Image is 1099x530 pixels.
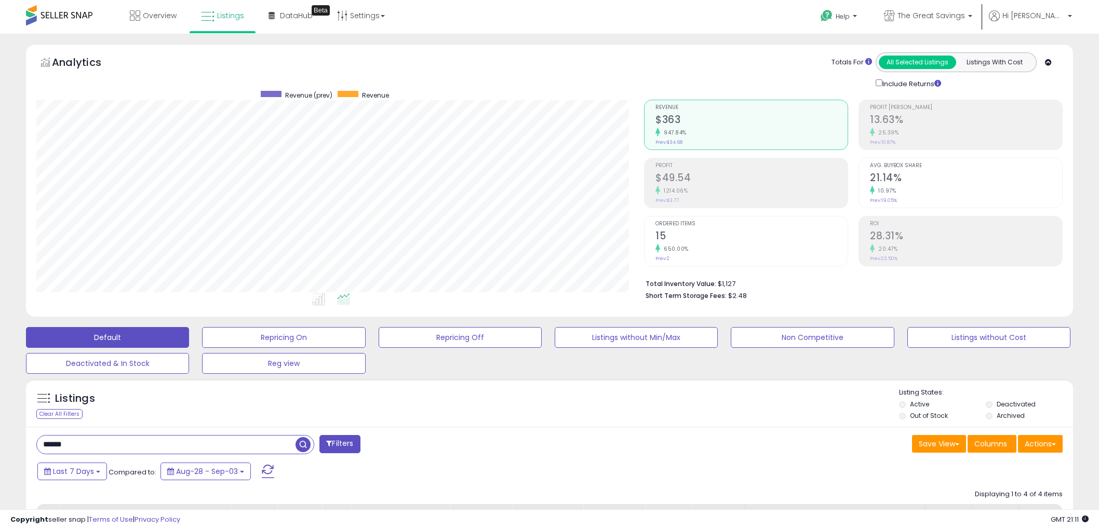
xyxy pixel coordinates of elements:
span: Listings [217,10,244,21]
div: BB Share 24h. [930,508,968,530]
span: Overview [143,10,177,21]
small: 20.47% [875,245,897,253]
button: Reg view [202,353,365,374]
small: Prev: 10.87% [870,139,895,145]
h2: 13.63% [870,114,1062,128]
div: Listed Price [356,508,446,519]
small: 25.39% [875,129,899,137]
h2: $49.54 [655,172,848,186]
small: 10.97% [875,187,896,195]
div: Clear All Filters [36,409,83,419]
div: Ordered Items [235,508,273,530]
small: Prev: $3.77 [655,197,679,203]
button: Listings without Cost [907,327,1070,348]
div: Include Returns [868,77,954,89]
small: 947.84% [660,129,687,137]
button: Deactivated & In Stock [26,353,189,374]
small: Prev: 19.05% [870,197,897,203]
span: Compared to: [109,467,156,477]
small: Prev: 2 [655,255,669,262]
a: Help [812,2,867,34]
div: Tooltip anchor [312,5,330,16]
div: Total Rev. [1023,508,1061,530]
strong: Copyright [10,514,48,524]
button: Aug-28 - Sep-03 [160,463,251,480]
label: Archived [997,411,1025,420]
a: Privacy Policy [135,514,180,524]
span: Columns [974,439,1007,449]
span: Revenue (prev) [285,91,332,100]
label: Active [910,400,929,409]
span: 2025-09-11 21:11 GMT [1051,514,1089,524]
div: Num of Comp. [976,508,1014,530]
span: Help [836,12,850,21]
span: Aug-28 - Sep-03 [176,466,238,477]
span: DataHub [280,10,313,21]
button: Listings without Min/Max [555,327,718,348]
button: Repricing Off [379,327,542,348]
h5: Analytics [52,55,122,72]
div: Totals For [832,58,872,67]
button: Columns [968,435,1016,453]
a: Hi [PERSON_NAME] [989,10,1072,34]
button: All Selected Listings [879,56,956,69]
b: Total Inventory Value: [646,279,716,288]
button: Non Competitive [731,327,894,348]
div: [PERSON_NAME] [517,508,579,519]
button: Listings With Cost [956,56,1033,69]
span: Profit [PERSON_NAME] [870,105,1062,111]
small: 650.00% [660,245,689,253]
span: Last 7 Days [53,466,94,477]
div: Title [64,508,226,519]
b: Short Term Storage Fees: [646,291,727,300]
div: Displaying 1 to 4 of 4 items [975,490,1063,499]
span: ROI [870,221,1062,227]
h2: 15 [655,230,848,244]
span: Avg. Buybox Share [870,163,1062,169]
div: Current Buybox Price [587,508,641,530]
span: The Great Savings [897,10,965,21]
button: Save View [912,435,966,453]
div: Avg. Sales Rank [749,508,921,519]
span: Revenue [655,105,848,111]
label: Out of Stock [910,411,948,420]
h5: Listings [55,391,95,406]
h2: 21.14% [870,172,1062,186]
button: Filters [319,435,360,453]
div: Fulfillable Quantity [282,508,317,530]
div: Repricing [696,508,741,519]
p: Listing States: [899,388,1073,398]
span: Ordered Items [655,221,848,227]
span: Revenue [362,91,389,100]
span: Profit [655,163,848,169]
button: Repricing On [202,327,365,348]
small: Prev: 23.50% [870,255,897,262]
button: Actions [1018,435,1063,453]
i: Get Help [820,9,833,22]
small: 1214.06% [660,187,688,195]
h2: 28.31% [870,230,1062,244]
button: Default [26,327,189,348]
button: Last 7 Days [37,463,107,480]
div: seller snap | | [10,515,180,525]
span: Hi [PERSON_NAME] [1002,10,1065,21]
div: Cost [326,508,347,519]
small: Prev: $34.68 [655,139,682,145]
a: Terms of Use [89,514,133,524]
h2: $363 [655,114,848,128]
span: $2.48 [728,291,747,301]
li: $1,127 [646,277,1055,289]
label: Deactivated [997,400,1036,409]
div: Min Price [454,508,508,519]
